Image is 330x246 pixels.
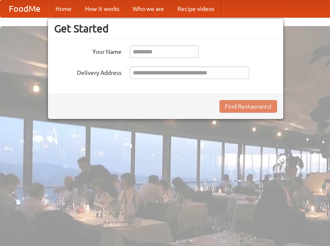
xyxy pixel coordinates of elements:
[171,0,221,17] a: Recipe videos
[54,45,121,56] label: Your Name
[219,100,277,113] button: Find Restaurants!
[49,0,78,17] a: Home
[78,0,126,17] a: How it works
[54,22,277,35] h3: Get Started
[0,0,49,17] a: FoodMe
[126,0,171,17] a: Who we are
[54,66,121,77] label: Delivery Address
